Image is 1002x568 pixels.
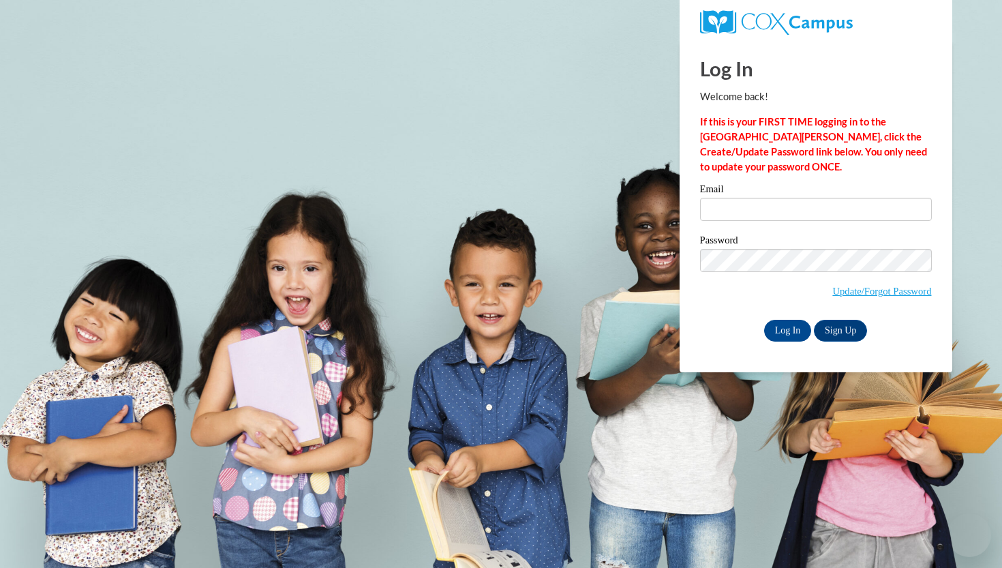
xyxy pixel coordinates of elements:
img: COX Campus [700,10,853,35]
a: Sign Up [814,320,867,342]
strong: If this is your FIRST TIME logging in to the [GEOGRAPHIC_DATA][PERSON_NAME], click the Create/Upd... [700,116,927,173]
p: Welcome back! [700,89,932,104]
a: COX Campus [700,10,932,35]
input: Log In [764,320,812,342]
label: Email [700,184,932,198]
a: Update/Forgot Password [832,286,931,297]
iframe: Button to launch messaging window [947,513,991,557]
h1: Log In [700,55,932,83]
label: Password [700,235,932,249]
